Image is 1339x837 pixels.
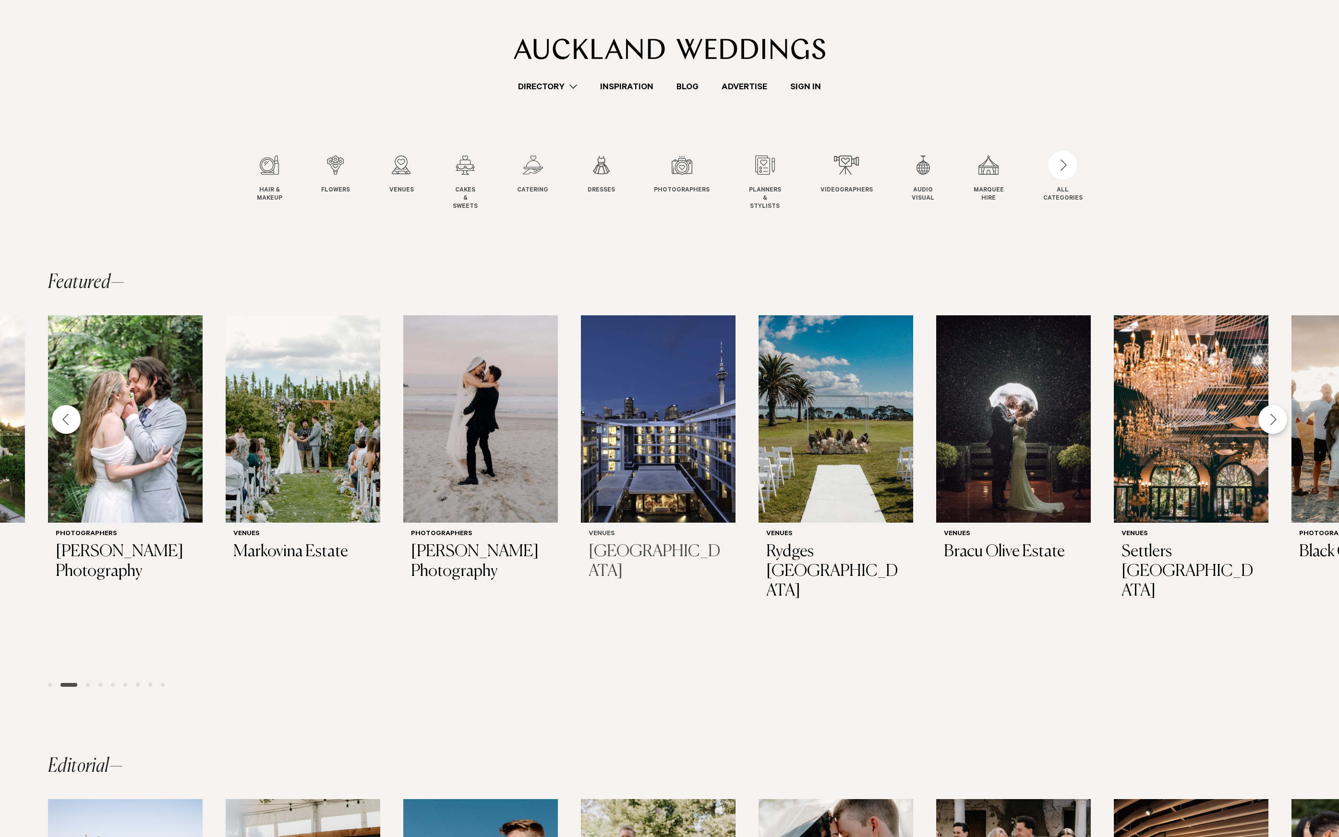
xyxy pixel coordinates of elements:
a: Marquee Hire [974,155,1004,203]
a: Dresses [588,155,615,195]
a: Hair & Makeup [257,155,282,203]
swiper-slide: 4 / 29 [48,315,203,668]
swiper-slide: 2 / 12 [321,155,369,211]
swiper-slide: 1 / 12 [257,155,302,211]
h2: Featured [48,273,125,292]
a: rainy wedding at bracu estate Venues Bracu Olive Estate [936,315,1091,570]
a: Sign In [779,80,832,93]
a: Auckland Weddings Venues | Sofitel Auckland Viaduct Harbour Venues [GEOGRAPHIC_DATA] [581,315,736,589]
h3: Bracu Olive Estate [944,542,1083,562]
h3: [PERSON_NAME] Photography [56,542,195,582]
span: Flowers [321,187,350,195]
swiper-slide: 6 / 12 [588,155,634,211]
a: Wedding ceremony at Rydges Formosa Venues Rydges [GEOGRAPHIC_DATA] [759,315,913,609]
img: Auckland Weddings Photographers | Rebecca Bradley Photography [403,315,558,523]
swiper-slide: 9 / 29 [936,315,1091,668]
swiper-slide: 8 / 12 [749,155,800,211]
h3: Markovina Estate [233,542,373,562]
swiper-slide: 10 / 29 [1114,315,1268,668]
button: ALLCATEGORIES [1043,155,1083,201]
a: Venues [389,155,414,195]
h6: Photographers [411,530,550,538]
div: ALL CATEGORIES [1043,187,1083,203]
a: Advertise [710,80,779,93]
span: Dresses [588,187,615,195]
swiper-slide: 7 / 12 [654,155,729,211]
swiper-slide: 4 / 12 [453,155,497,211]
span: Videographers [820,187,873,195]
a: Inspiration [589,80,665,93]
a: Cakes & Sweets [453,155,478,211]
swiper-slide: 11 / 12 [974,155,1023,211]
h6: Venues [233,530,373,538]
span: Planners & Stylists [749,187,781,211]
swiper-slide: 9 / 12 [820,155,892,211]
h6: Venues [1122,530,1261,538]
a: Videographers [820,155,873,195]
h6: Venues [766,530,905,538]
swiper-slide: 8 / 29 [759,315,913,668]
span: Cakes & Sweets [453,187,478,211]
h6: Venues [589,530,728,538]
span: Catering [517,187,548,195]
swiper-slide: 5 / 12 [517,155,567,211]
swiper-slide: 6 / 29 [403,315,558,668]
swiper-slide: 3 / 12 [389,155,433,211]
span: Audio Visual [912,187,934,203]
swiper-slide: 10 / 12 [912,155,953,211]
a: Ceremony styling at Markovina Estate Venues Markovina Estate [226,315,380,570]
swiper-slide: 7 / 29 [581,315,736,668]
h2: Editorial [48,757,123,776]
a: Audio Visual [912,155,934,203]
img: Auckland Weddings Photographers | Trang Dong Photography [48,315,203,523]
h3: [GEOGRAPHIC_DATA] [589,542,728,582]
a: Catering [517,155,548,195]
img: Auckland Weddings Logo [514,38,825,60]
img: Wedding ceremony at Rydges Formosa [759,315,913,523]
a: Auckland Weddings Photographers | Rebecca Bradley Photography Photographers [PERSON_NAME] Photogr... [403,315,558,589]
swiper-slide: 5 / 29 [226,315,380,668]
a: Auckland Weddings Photographers | Trang Dong Photography Photographers [PERSON_NAME] Photography [48,315,203,589]
img: Auckland Weddings Venues | Settlers Country Manor [1114,315,1268,523]
span: Hair & Makeup [257,187,282,203]
span: Venues [389,187,414,195]
a: Auckland Weddings Venues | Settlers Country Manor Venues Settlers [GEOGRAPHIC_DATA] [1114,315,1268,609]
a: Blog [665,80,710,93]
a: Planners & Stylists [749,155,781,211]
img: Auckland Weddings Venues | Sofitel Auckland Viaduct Harbour [581,315,736,523]
img: Ceremony styling at Markovina Estate [226,315,380,523]
h6: Photographers [56,530,195,538]
a: Directory [507,80,589,93]
h3: [PERSON_NAME] Photography [411,542,550,582]
h3: Rydges [GEOGRAPHIC_DATA] [766,542,905,601]
span: Photographers [654,187,710,195]
a: Flowers [321,155,350,195]
a: Photographers [654,155,710,195]
h6: Venues [944,530,1083,538]
span: Marquee Hire [974,187,1004,203]
h3: Settlers [GEOGRAPHIC_DATA] [1122,542,1261,601]
img: rainy wedding at bracu estate [936,315,1091,523]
